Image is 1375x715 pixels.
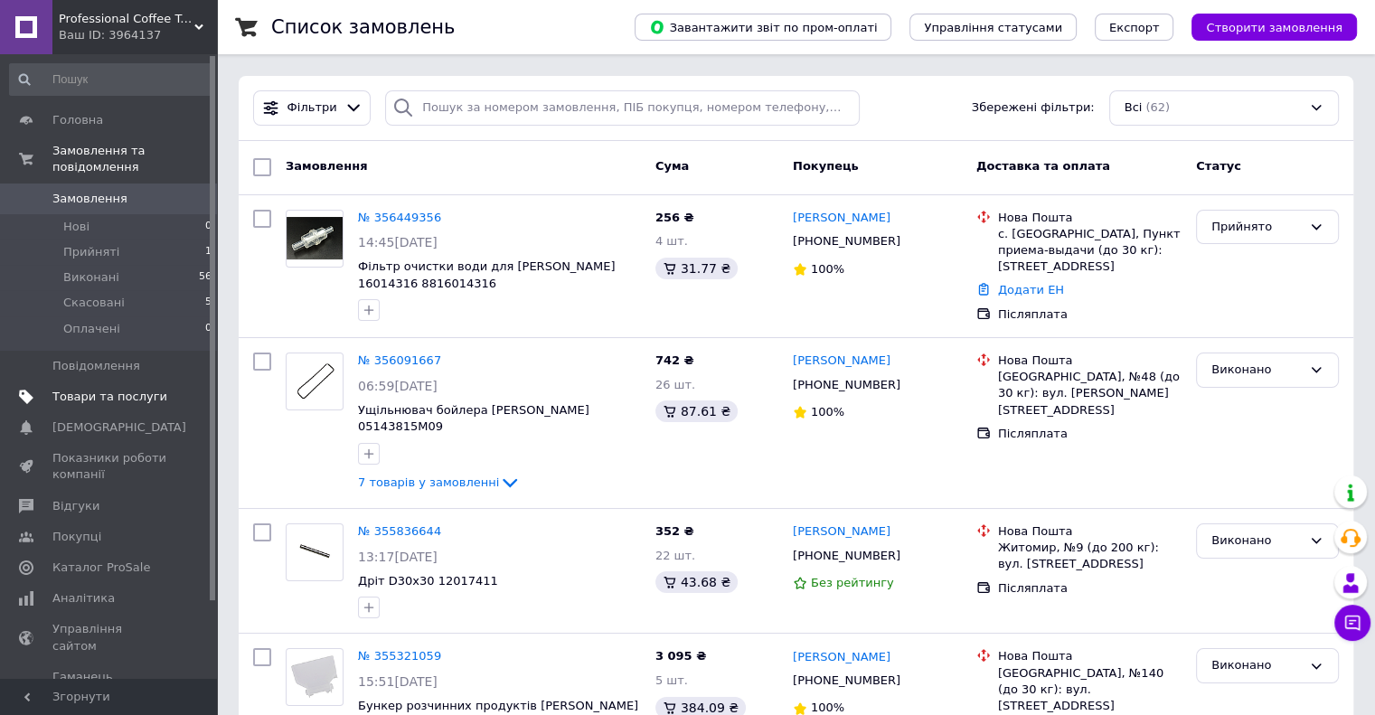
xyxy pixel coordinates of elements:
span: Аналітика [52,590,115,607]
div: 43.68 ₴ [655,571,738,593]
button: Завантажити звіт по пром-оплаті [635,14,891,41]
div: Прийнято [1211,218,1302,237]
img: Фото товару [287,217,343,259]
span: Головна [52,112,103,128]
div: [PHONE_NUMBER] [789,544,904,568]
span: Замовлення [52,191,127,207]
span: Експорт [1109,21,1160,34]
span: Створити замовлення [1206,21,1342,34]
a: № 356449356 [358,211,441,224]
span: 5 шт. [655,673,688,687]
span: 0 [205,321,212,337]
div: Нова Пошта [998,523,1182,540]
span: 0 [205,219,212,235]
div: Ваш ID: 3964137 [59,27,217,43]
span: Доставка та оплата [976,159,1110,173]
span: Управління сайтом [52,621,167,654]
a: Додати ЕН [998,283,1064,296]
span: 14:45[DATE] [358,235,438,249]
span: 7 товарів у замовленні [358,475,499,489]
span: 5 [205,295,212,311]
span: Гаманець компанії [52,669,167,701]
span: 13:17[DATE] [358,550,438,564]
span: 15:51[DATE] [358,674,438,689]
h1: Список замовлень [271,16,455,38]
div: Післяплата [998,306,1182,323]
a: [PERSON_NAME] [793,210,890,227]
button: Управління статусами [909,14,1077,41]
span: Товари та послуги [52,389,167,405]
input: Пошук [9,63,213,96]
span: Покупець [793,159,859,173]
div: 31.77 ₴ [655,258,738,279]
div: 87.61 ₴ [655,400,738,422]
a: Фото товару [286,648,344,706]
a: [PERSON_NAME] [793,523,890,541]
span: 56 [199,269,212,286]
span: Покупці [52,529,101,545]
span: 352 ₴ [655,524,694,538]
div: Післяплата [998,426,1182,442]
div: Виконано [1211,656,1302,675]
div: Нова Пошта [998,648,1182,664]
span: [DEMOGRAPHIC_DATA] [52,419,186,436]
span: Всі [1125,99,1143,117]
img: Фото товару [287,532,343,571]
a: Створити замовлення [1173,20,1357,33]
a: № 355321059 [358,649,441,663]
span: Без рейтингу [811,576,894,589]
span: Каталог ProSale [52,560,150,576]
span: Завантажити звіт по пром-оплаті [649,19,877,35]
div: [PHONE_NUMBER] [789,230,904,253]
span: Замовлення [286,159,367,173]
div: Нова Пошта [998,353,1182,369]
a: Фото товару [286,353,344,410]
span: Ущільнювач бойлера [PERSON_NAME] 05143815M09 [358,403,589,434]
span: 22 шт. [655,549,695,562]
span: 1 [205,244,212,260]
span: Фільтри [287,99,337,117]
span: 3 095 ₴ [655,649,706,663]
button: Експорт [1095,14,1174,41]
span: Повідомлення [52,358,140,374]
span: 4 шт. [655,234,688,248]
span: Управління статусами [924,21,1062,34]
div: Нова Пошта [998,210,1182,226]
a: № 356091667 [358,353,441,367]
a: 7 товарів у замовленні [358,475,521,489]
button: Створити замовлення [1191,14,1357,41]
div: [GEOGRAPHIC_DATA], №48 (до 30 кг): вул. [PERSON_NAME][STREET_ADDRESS] [998,369,1182,419]
div: Виконано [1211,532,1302,550]
span: Прийняті [63,244,119,260]
a: Фільтр очистки води для [PERSON_NAME] 16014316 8816014316 [358,259,615,290]
img: Фото товару [287,655,343,700]
div: [PHONE_NUMBER] [789,669,904,692]
span: Збережені фільтри: [972,99,1095,117]
span: Показники роботи компанії [52,450,167,483]
a: № 355836644 [358,524,441,538]
span: Відгуки [52,498,99,514]
span: 06:59[DATE] [358,379,438,393]
span: 742 ₴ [655,353,694,367]
span: Cума [655,159,689,173]
span: Статус [1196,159,1241,173]
div: Житомир, №9 (до 200 кг): вул. [STREET_ADDRESS] [998,540,1182,572]
a: Фото товару [286,210,344,268]
div: [GEOGRAPHIC_DATA], №140 (до 30 кг): вул. [STREET_ADDRESS] [998,665,1182,715]
div: [PHONE_NUMBER] [789,373,904,397]
span: Скасовані [63,295,125,311]
a: Фото товару [286,523,344,581]
span: 100% [811,701,844,714]
span: (62) [1145,100,1170,114]
a: [PERSON_NAME] [793,353,890,370]
span: 256 ₴ [655,211,694,224]
a: Дріт D30x30 12017411 [358,574,498,588]
span: Замовлення та повідомлення [52,143,217,175]
span: Нові [63,219,89,235]
input: Пошук за номером замовлення, ПІБ покупця, номером телефону, Email, номером накладної [385,90,860,126]
div: Виконано [1211,361,1302,380]
img: Фото товару [287,359,343,404]
div: с. [GEOGRAPHIC_DATA], Пункт приема-выдачи (до 30 кг): [STREET_ADDRESS] [998,226,1182,276]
